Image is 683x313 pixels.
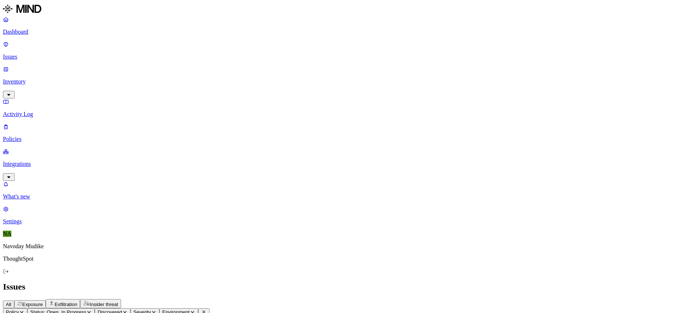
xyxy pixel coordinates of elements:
[3,193,680,200] p: What's new
[3,123,680,142] a: Policies
[6,302,11,307] span: All
[90,302,118,307] span: Insider threat
[3,136,680,142] p: Policies
[3,181,680,200] a: What's new
[3,29,680,35] p: Dashboard
[3,66,680,97] a: Inventory
[3,41,680,60] a: Issues
[3,111,680,118] p: Activity Log
[3,98,680,118] a: Activity Log
[54,302,77,307] span: Exfiltration
[3,78,680,85] p: Inventory
[3,256,680,262] p: ThoughtSpot
[3,282,680,292] h2: Issues
[3,231,11,237] span: NA
[3,161,680,167] p: Integrations
[3,16,680,35] a: Dashboard
[3,53,680,60] p: Issues
[22,302,43,307] span: Exposure
[3,148,680,180] a: Integrations
[3,3,41,15] img: MIND
[3,206,680,225] a: Settings
[3,3,680,16] a: MIND
[3,218,680,225] p: Settings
